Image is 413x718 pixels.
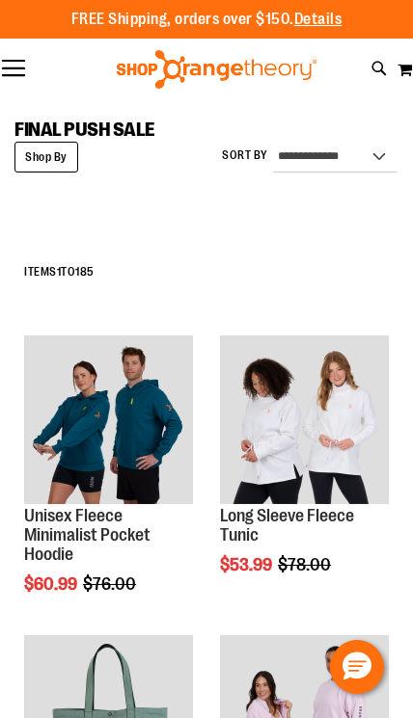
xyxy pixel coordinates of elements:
a: Unisex Fleece Minimalist Pocket Hoodie [24,506,151,564]
img: Unisex Fleece Minimalist Pocket Hoodie [24,335,193,504]
span: 1 [57,265,62,279]
span: $76.00 [83,574,139,594]
label: Sort By [222,147,268,164]
span: $53.99 [220,555,275,574]
a: Details [294,11,343,28]
div: product [14,326,203,642]
span: $78.00 [278,555,334,574]
span: 185 [75,265,95,279]
h2: Items to [24,257,389,287]
div: product [210,326,399,624]
strong: Shop By [14,142,78,173]
img: Product image for Fleece Long Sleeve [220,335,389,504]
span: $60.99 [24,574,80,594]
span: FINAL PUSH SALE [14,119,154,141]
img: Shop Orangetheory [114,50,319,89]
button: Hello, have a question? Let’s chat. [330,640,384,694]
a: Product image for Fleece Long Sleeve [220,335,389,507]
a: Long Sleeve Fleece Tunic [220,506,354,545]
p: FREE Shipping, orders over $150. [71,9,343,31]
a: Unisex Fleece Minimalist Pocket Hoodie [24,335,193,507]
